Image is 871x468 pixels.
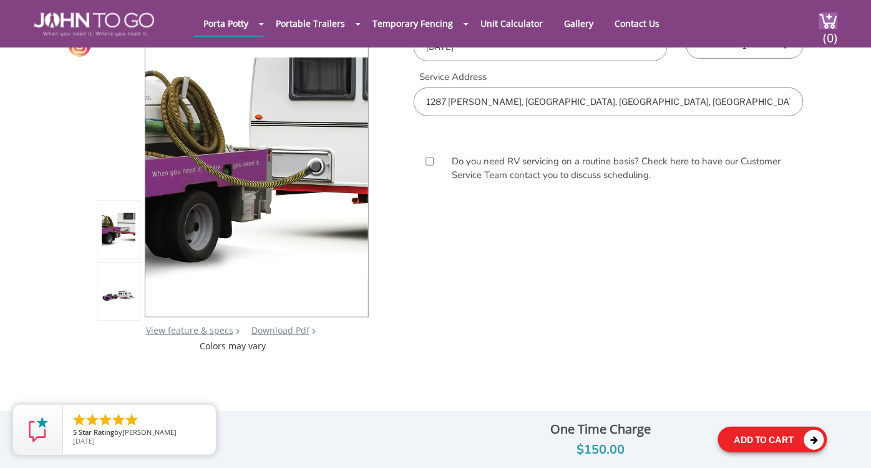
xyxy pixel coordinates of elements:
[823,19,838,46] span: (0)
[102,213,135,246] img: Product
[236,329,240,334] img: right arrow icon
[72,412,87,427] li: 
[555,11,603,36] a: Gallery
[111,412,126,427] li: 
[492,440,709,460] div: $150.00
[251,324,309,336] a: Download Pdf
[414,87,804,116] input: Service Address
[79,427,114,437] span: Star Rating
[73,436,95,446] span: [DATE]
[145,57,369,278] img: Product
[146,324,233,336] a: View feature & specs
[194,11,258,36] a: Porta Potty
[471,11,552,36] a: Unit Calculator
[363,11,462,36] a: Temporary Fencing
[312,329,316,334] img: chevron.png
[102,289,135,302] img: Product
[26,417,51,442] img: Review Rating
[73,427,77,437] span: 5
[97,340,369,352] div: Colors may vary
[85,412,100,427] li: 
[73,429,206,437] span: by
[446,155,794,182] label: Do you need RV servicing on a routine basis? Check here to have our Customer Service Team contact...
[266,11,354,36] a: Portable Trailers
[414,71,804,84] label: Service Address
[122,427,177,437] span: [PERSON_NAME]
[605,11,669,36] a: Contact Us
[492,419,709,440] div: One Time Charge
[819,12,838,29] img: cart a
[34,12,154,36] img: JOHN to go
[98,412,113,427] li: 
[718,427,827,452] button: Add To Cart
[124,412,139,427] li: 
